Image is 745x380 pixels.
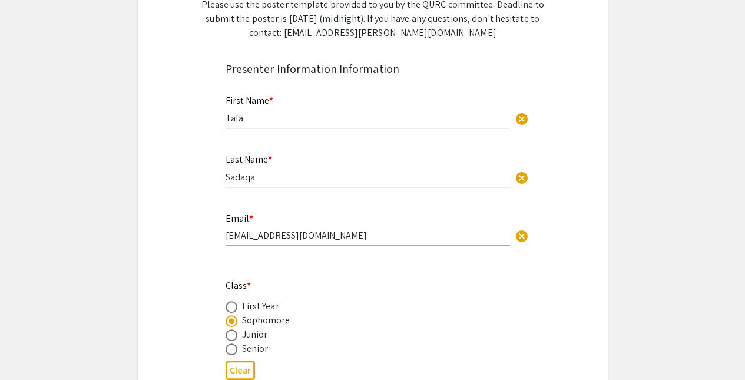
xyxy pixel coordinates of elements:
mat-label: Class [226,279,251,292]
span: cancel [515,112,529,126]
input: Type Here [226,171,510,183]
input: Type Here [226,112,510,124]
mat-label: Last Name [226,153,272,166]
button: Clear [510,165,534,189]
span: cancel [515,171,529,185]
mat-label: Email [226,212,253,224]
mat-label: First Name [226,94,273,107]
button: Clear [510,224,534,247]
span: cancel [515,229,529,243]
div: Sophomore [242,313,290,328]
button: Clear [510,106,534,130]
button: Clear [226,361,255,380]
div: Junior [242,328,268,342]
div: Senior [242,342,269,356]
div: First Year [242,299,279,313]
input: Type Here [226,229,510,242]
div: Presenter Information Information [226,60,520,78]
